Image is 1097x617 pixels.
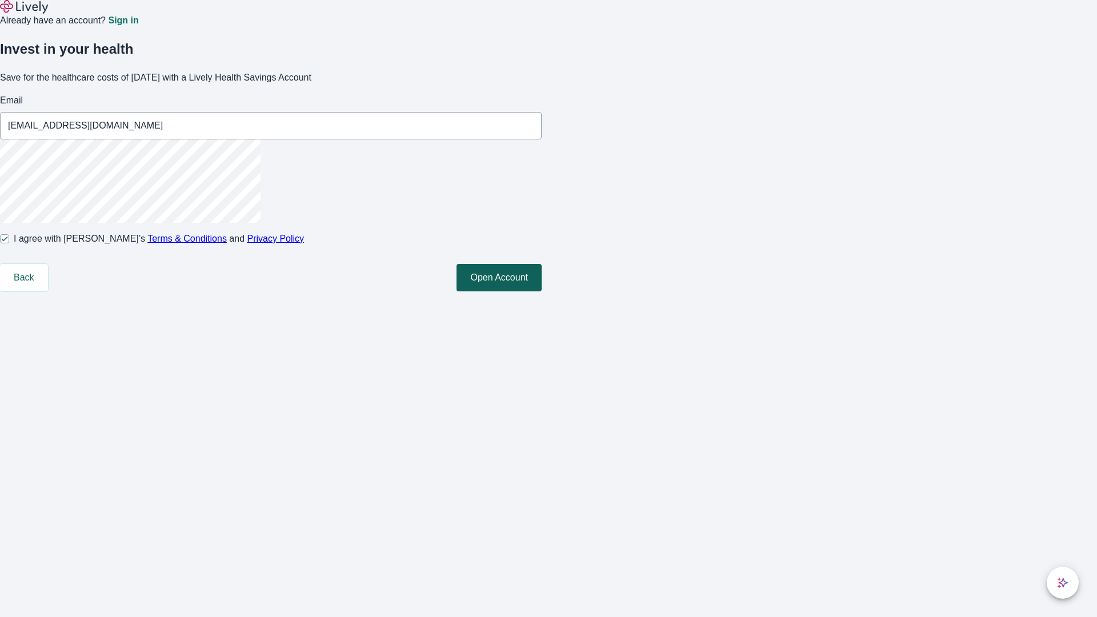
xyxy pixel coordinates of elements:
button: Open Account [457,264,542,291]
a: Terms & Conditions [147,234,227,243]
a: Sign in [108,16,138,25]
span: I agree with [PERSON_NAME]’s and [14,232,304,246]
svg: Lively AI Assistant [1057,577,1068,588]
a: Privacy Policy [247,234,305,243]
button: chat [1047,567,1079,599]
